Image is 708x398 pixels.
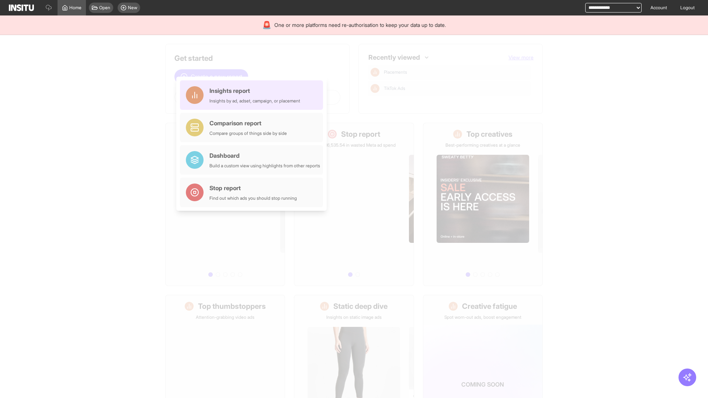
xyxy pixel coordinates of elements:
[99,5,110,11] span: Open
[209,195,297,201] div: Find out which ads you should stop running
[209,130,287,136] div: Compare groups of things side by side
[209,151,320,160] div: Dashboard
[209,163,320,169] div: Build a custom view using highlights from other reports
[262,20,271,30] div: 🚨
[209,184,297,192] div: Stop report
[69,5,81,11] span: Home
[209,86,300,95] div: Insights report
[209,98,300,104] div: Insights by ad, adset, campaign, or placement
[128,5,137,11] span: New
[9,4,34,11] img: Logo
[209,119,287,128] div: Comparison report
[274,21,446,29] span: One or more platforms need re-authorisation to keep your data up to date.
